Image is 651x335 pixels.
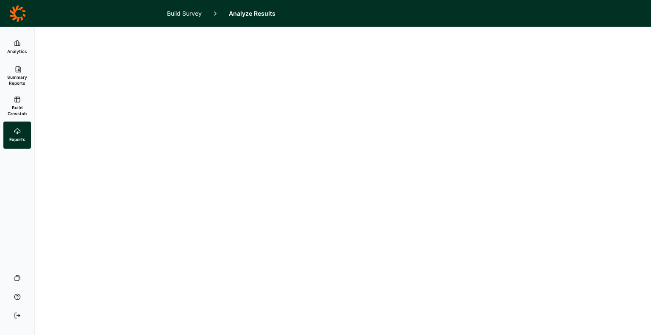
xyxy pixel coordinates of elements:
[9,136,25,142] span: Exports
[7,105,28,116] span: Build Crosstab
[7,74,28,86] span: Summary Reports
[3,122,31,149] a: Exports
[3,61,31,91] a: Summary Reports
[3,91,31,122] a: Build Crosstab
[7,48,27,54] span: Analytics
[3,33,31,61] a: Analytics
